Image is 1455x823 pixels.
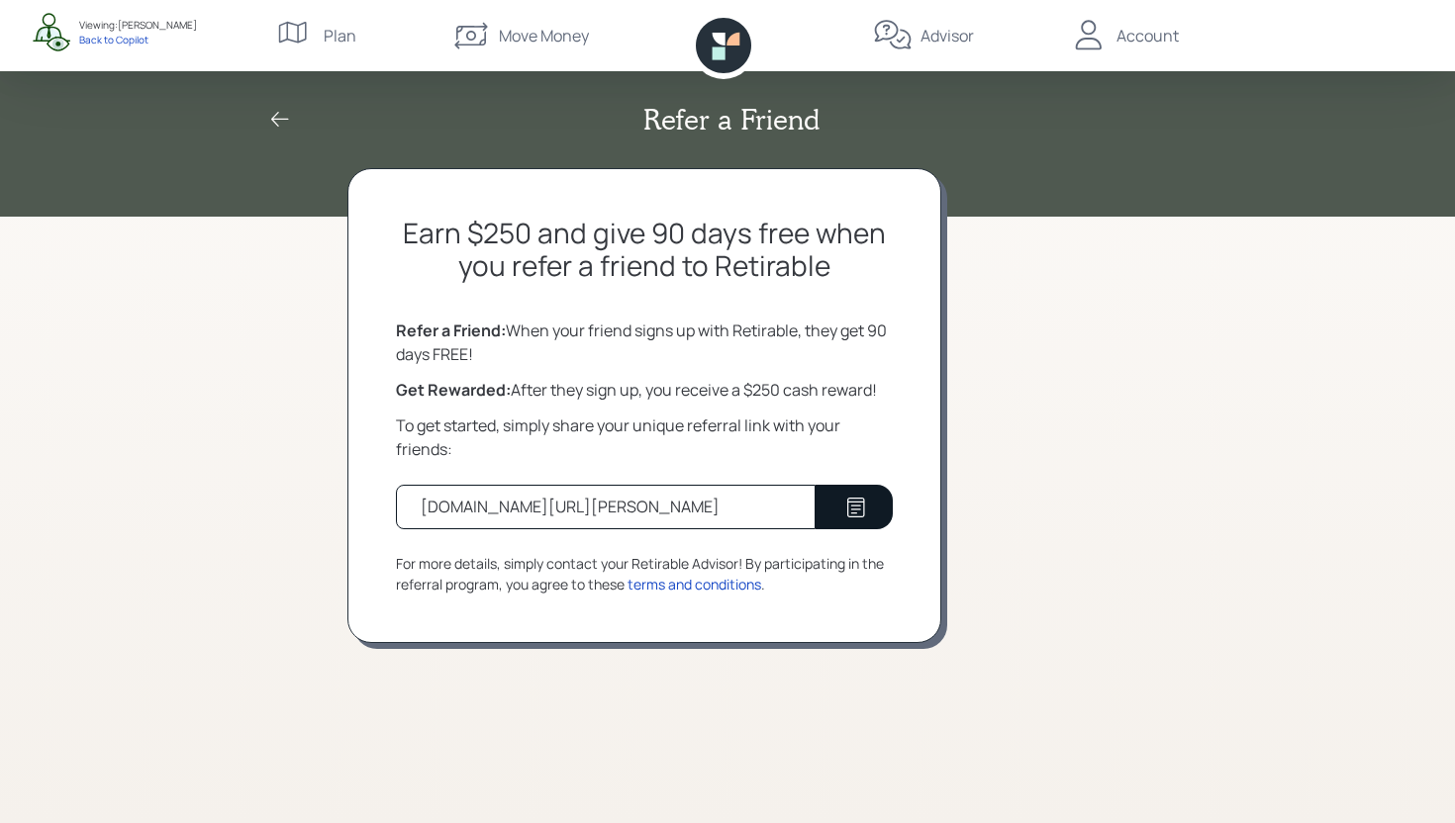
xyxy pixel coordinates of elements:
div: [DOMAIN_NAME][URL][PERSON_NAME] [421,495,720,518]
div: When your friend signs up with Retirable, they get 90 days FREE! [396,319,893,366]
div: Viewing: [PERSON_NAME] [79,18,197,33]
div: Move Money [499,24,589,47]
div: For more details, simply contact your Retirable Advisor! By participating in the referral program... [396,553,893,594]
b: Refer a Friend: [396,320,506,341]
div: terms and conditions [628,574,761,594]
div: Plan [324,24,356,47]
div: Back to Copilot [79,33,197,46]
div: Advisor [921,24,974,47]
div: Account [1116,24,1179,47]
b: Get Rewarded: [396,379,511,401]
h2: Refer a Friend [643,103,820,137]
div: After they sign up, you receive a $250 cash reward! [396,378,893,402]
div: To get started, simply share your unique referral link with your friends: [396,413,893,461]
h2: Earn $250 and give 90 days free when you refer a friend to Retirable [396,217,893,283]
